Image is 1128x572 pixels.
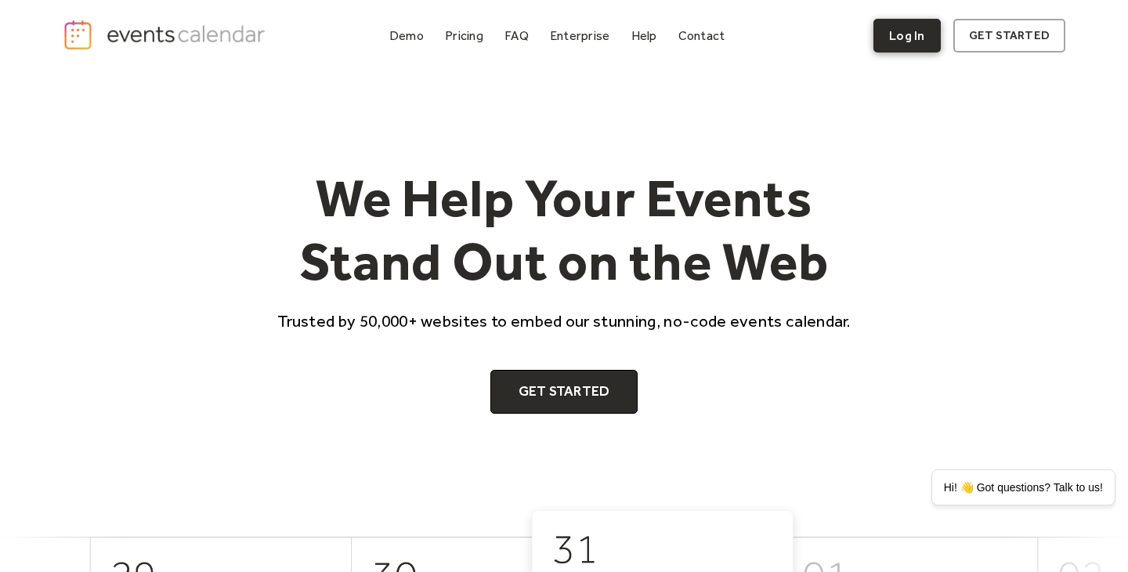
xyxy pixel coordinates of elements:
[263,166,865,294] h1: We Help Your Events Stand Out on the Web
[544,25,616,46] a: Enterprise
[263,310,865,332] p: Trusted by 50,000+ websites to embed our stunning, no-code events calendar.
[439,25,490,46] a: Pricing
[953,19,1065,52] a: get started
[873,19,940,52] a: Log In
[625,25,663,46] a: Help
[498,25,535,46] a: FAQ
[490,370,638,414] a: Get Started
[389,31,424,40] div: Demo
[550,31,609,40] div: Enterprise
[383,25,430,46] a: Demo
[63,19,269,51] a: home
[445,31,483,40] div: Pricing
[678,31,725,40] div: Contact
[504,31,529,40] div: FAQ
[631,31,657,40] div: Help
[672,25,732,46] a: Contact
